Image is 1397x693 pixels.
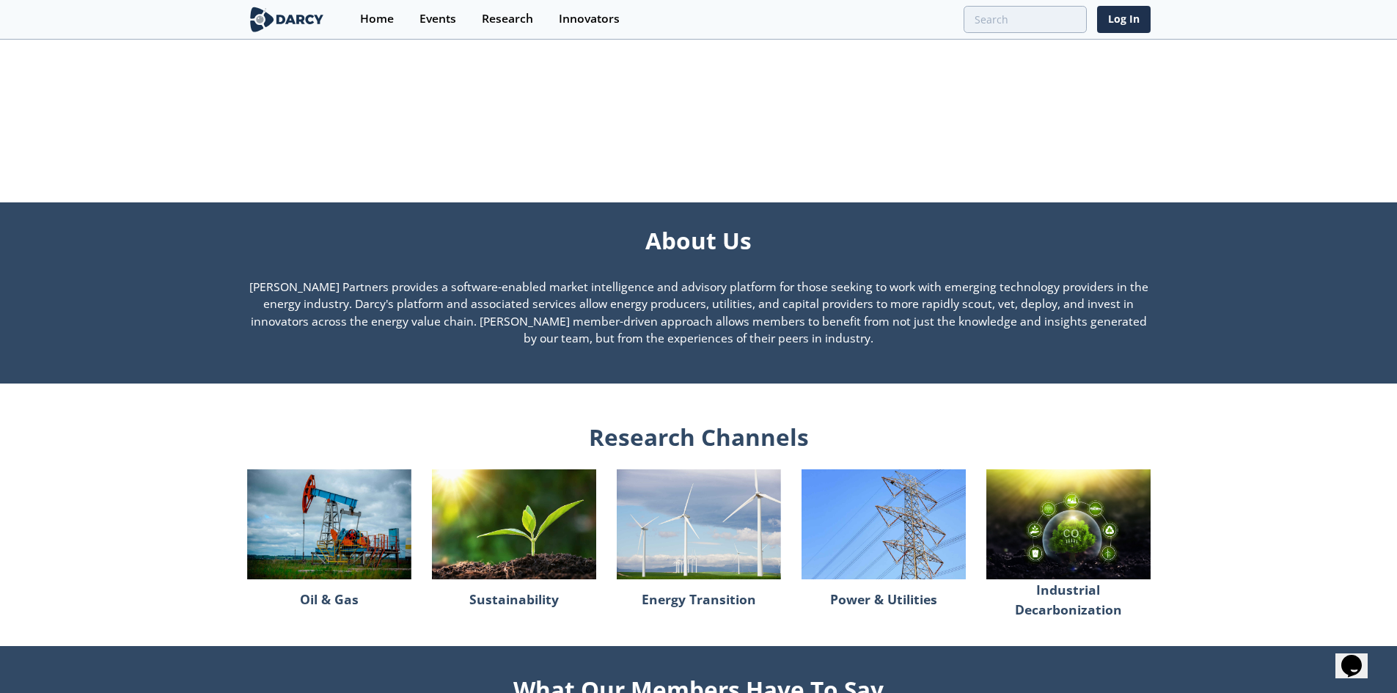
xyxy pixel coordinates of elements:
[247,223,1151,257] div: About Us
[419,13,456,25] div: Events
[1335,634,1382,678] iframe: chat widget
[642,584,756,615] p: Energy Transition
[360,13,394,25] div: Home
[802,469,966,579] img: power-0245a545bc4df729e8541453bebf1337.jpg
[247,419,1151,454] div: Research Channels
[247,469,411,579] img: oilandgas-64dff166b779d667df70ba2f03b7bb17.jpg
[300,584,359,615] p: Oil & Gas
[986,469,1151,579] img: industrial-decarbonization-299db23ffd2d26ea53b85058e0ea4a31.jpg
[617,469,781,579] img: energy-e11202bc638c76e8d54b5a3ddfa9579d.jpg
[964,6,1087,33] input: Advanced Search
[247,7,327,32] img: logo-wide.svg
[1097,6,1151,33] a: Log In
[830,584,937,615] p: Power & Utilities
[559,13,620,25] div: Innovators
[482,13,533,25] div: Research
[986,584,1151,615] p: Industrial Decarbonization
[432,469,596,579] img: sustainability-770903ad21d5b8021506027e77cf2c8d.jpg
[469,584,559,615] p: Sustainability
[247,279,1151,348] p: [PERSON_NAME] Partners provides a software-enabled market intelligence and advisory platform for ...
